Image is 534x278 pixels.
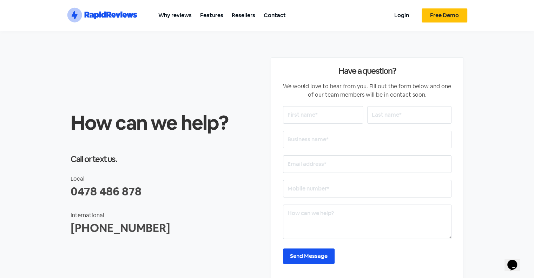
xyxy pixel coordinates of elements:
input: Business name* [283,131,451,148]
a: Login [390,7,413,23]
input: Last name* [367,106,451,124]
h2: Call or text us. [71,155,264,163]
input: Email address* [283,155,451,173]
h2: How can we help? [71,113,264,132]
div: International [71,211,264,220]
iframe: chat widget [505,250,527,271]
a: Features [196,7,228,23]
h2: Have a question? [283,67,451,75]
div: We would love to hear from you. Fill out the form below and one of our team members will be in co... [283,82,451,99]
span: Free Demo [430,13,459,18]
input: First name* [283,106,363,124]
input: Mobile number* [283,180,451,198]
div: Local [71,175,264,183]
a: Resellers [228,7,259,23]
div: 0478 486 878 [71,183,264,200]
a: Free Demo [422,8,467,22]
a: Contact [259,7,290,23]
a: Why reviews [154,7,196,23]
input: Send Message [283,248,335,264]
div: [PHONE_NUMBER] [71,220,264,237]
